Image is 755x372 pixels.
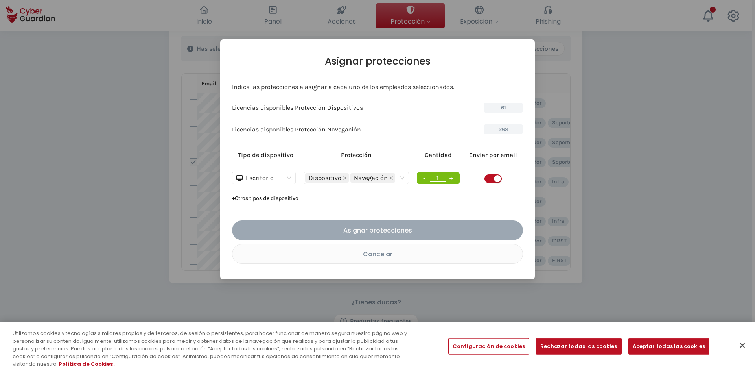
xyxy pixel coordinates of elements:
span: Dispositivo [305,173,349,183]
button: - [420,173,429,183]
span: 268 [484,124,523,134]
th: Enviar por email [464,146,523,164]
th: Cantidad [413,146,464,164]
p: Indica las protecciones a asignar a cada uno de los empleados seleccionados. [232,83,523,91]
button: Asignar protecciones [232,220,523,240]
th: Protección [300,146,413,164]
span: Dispositivo [309,174,341,182]
button: Configuración de cookies [448,338,529,355]
span: Navegación [350,173,395,183]
div: Cancelar [238,249,517,259]
div: Asignar protecciones [238,226,517,235]
div: Utilizamos cookies y tecnologías similares propias y de terceros, de sesión o persistentes, para ... [13,329,415,368]
span: close [389,176,393,180]
p: Licencias disponibles Protección Navegación [232,126,361,133]
span: close [343,176,347,180]
button: + [447,173,456,183]
span: 61 [484,103,523,113]
button: Cancelar [232,244,523,264]
a: Más información sobre su privacidad, se abre en una nueva pestaña [59,360,115,368]
p: Licencias disponibles Protección Dispositivos [232,104,363,112]
th: Tipo de dispositivo [232,146,300,164]
span: Navegación [354,174,388,182]
h2: Asignar protecciones [232,55,523,67]
button: Cerrar [734,337,751,354]
button: Rechazar todas las cookies [536,338,621,355]
button: Aceptar todas las cookies [628,338,709,355]
div: Escritorio [236,172,284,184]
button: Add other device types [232,192,298,205]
